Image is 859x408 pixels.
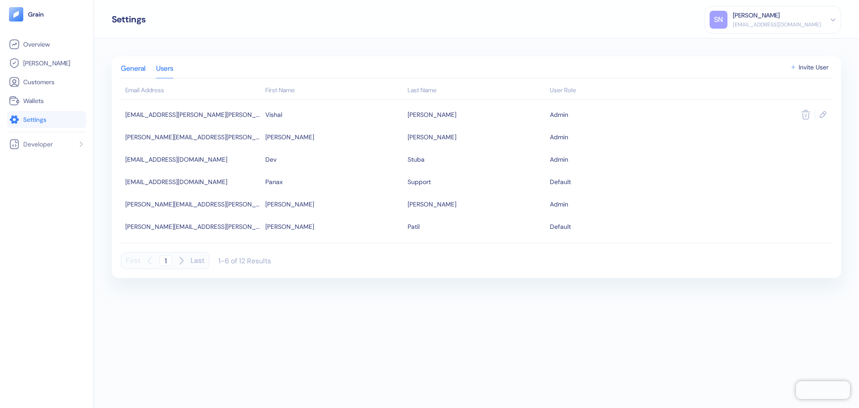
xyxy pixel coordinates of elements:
td: Stuba [405,148,548,171]
td: Support [405,171,548,193]
span: Wallets [23,96,44,105]
button: Invite User [790,64,829,70]
a: Settings [9,114,85,125]
span: [PERSON_NAME] [23,59,70,68]
td: [PERSON_NAME] [263,215,405,238]
div: vishal.hongekar@stuba.com [125,107,261,122]
span: Overview [23,40,50,49]
td: [PERSON_NAME] [405,103,548,126]
div: Sort ascending [125,86,261,95]
td: [PERSON_NAME] [263,193,405,215]
div: dev+stuba@grainfinance.co [125,152,261,167]
td: Admin [548,193,690,215]
td: Default [548,171,690,193]
div: SN [710,11,727,29]
div: monika.nitnaware@stuba.com [125,129,261,145]
a: Wallets [9,95,85,106]
span: Customers [23,77,55,86]
a: Customers [9,77,85,87]
div: support@thepanax.com [125,174,261,189]
div: Sort ascending [550,86,688,95]
td: Panax [263,171,405,193]
span: Settings [23,115,47,124]
img: logo [28,11,44,17]
div: 1-6 of 12 Results [218,256,271,266]
iframe: Chatra live chat [796,381,850,399]
a: Overview [9,39,85,50]
div: Settings [112,15,146,24]
div: ankita.biyani@stuba.com [125,197,261,212]
div: Sort ascending [408,86,545,95]
img: logo-tablet-V2.svg [9,7,23,21]
div: [EMAIL_ADDRESS][DOMAIN_NAME] [733,21,821,29]
td: Dev [263,148,405,171]
td: Admin [548,126,690,148]
td: Vishal [263,103,405,126]
td: [PERSON_NAME] [263,126,405,148]
td: [PERSON_NAME] [405,126,548,148]
div: [PERSON_NAME] [733,11,780,20]
a: [PERSON_NAME] [9,58,85,69]
div: General [121,65,145,78]
td: Admin [548,103,690,126]
td: Admin [548,148,690,171]
button: Last [191,252,204,269]
span: Invite User [799,64,829,70]
td: Patil [405,215,548,238]
td: Default [548,215,690,238]
td: [PERSON_NAME] [405,193,548,215]
span: Developer [23,140,53,149]
div: Users [156,65,173,78]
button: First [126,252,140,269]
div: Sort ascending [265,86,403,95]
div: shridatta.patil@stuba.com [125,219,261,234]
